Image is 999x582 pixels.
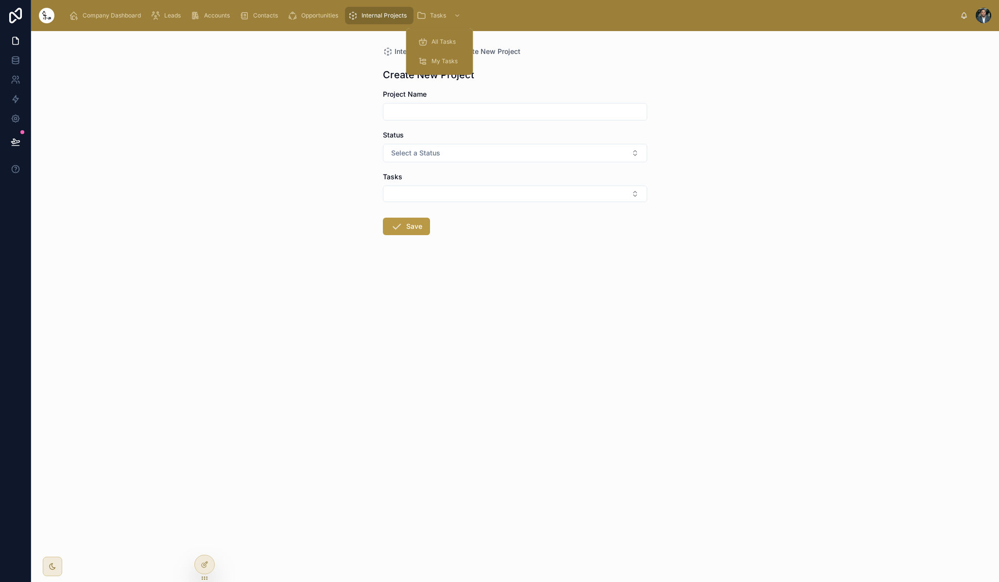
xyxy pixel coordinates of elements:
[204,12,230,19] span: Accounts
[383,131,404,139] span: Status
[412,33,467,51] a: All Tasks
[83,12,141,19] span: Company Dashboard
[412,52,467,70] a: My Tasks
[430,12,446,19] span: Tasks
[431,38,456,46] span: All Tasks
[383,90,427,98] span: Project Name
[285,7,345,24] a: Opportunities
[383,47,448,56] a: Internal Projects
[395,47,448,56] span: Internal Projects
[413,7,465,24] a: Tasks
[457,47,520,56] a: Create New Project
[383,144,647,162] button: Select Button
[391,148,440,158] span: Select a Status
[237,7,285,24] a: Contacts
[62,5,960,26] div: scrollable content
[301,12,338,19] span: Opportunities
[188,7,237,24] a: Accounts
[253,12,278,19] span: Contacts
[383,186,647,202] button: Select Button
[345,7,413,24] a: Internal Projects
[164,12,181,19] span: Leads
[383,68,474,82] h1: Create New Project
[383,218,430,235] button: Save
[148,7,188,24] a: Leads
[431,57,458,65] span: My Tasks
[362,12,407,19] span: Internal Projects
[66,7,148,24] a: Company Dashboard
[39,8,54,23] img: App logo
[383,172,402,181] span: Tasks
